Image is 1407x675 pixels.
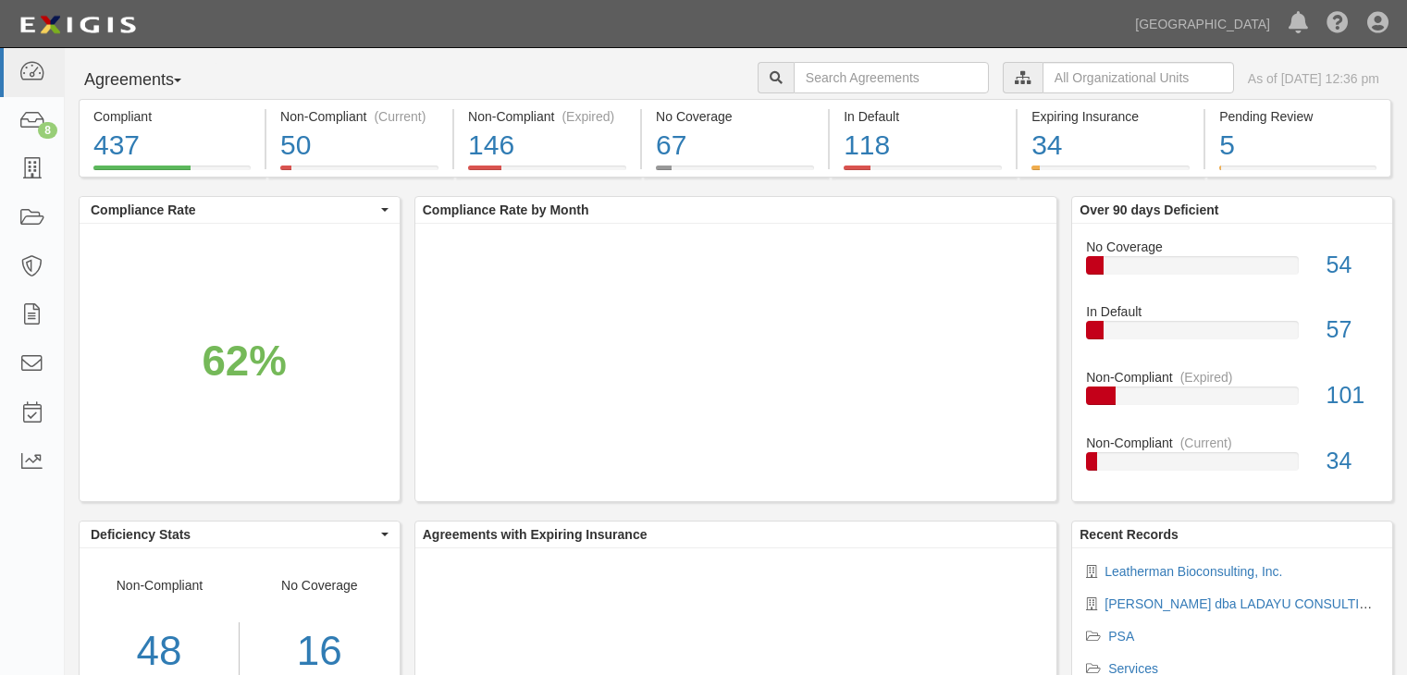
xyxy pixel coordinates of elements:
[1313,379,1392,412] div: 101
[1205,166,1391,180] a: Pending Review5
[280,126,438,166] div: 50
[1180,368,1233,387] div: (Expired)
[794,62,989,93] input: Search Agreements
[93,126,251,166] div: 437
[91,201,376,219] span: Compliance Rate
[1031,126,1190,166] div: 34
[468,126,626,166] div: 146
[1219,107,1376,126] div: Pending Review
[1313,313,1392,347] div: 57
[423,527,648,542] b: Agreements with Expiring Insurance
[1248,69,1379,88] div: As of [DATE] 12:36 pm
[1072,238,1392,256] div: No Coverage
[844,107,1002,126] div: In Default
[80,197,400,223] button: Compliance Rate
[1180,434,1232,452] div: (Current)
[374,107,426,126] div: (Current)
[1327,13,1349,35] i: Help Center - Complianz
[1313,445,1392,478] div: 34
[656,126,814,166] div: 67
[1018,166,1203,180] a: Expiring Insurance34
[79,62,217,99] button: Agreements
[14,8,142,42] img: logo-5460c22ac91f19d4615b14bd174203de0afe785f0fc80cf4dbbc73dc1793850b.png
[844,126,1002,166] div: 118
[266,166,452,180] a: Non-Compliant(Current)50
[93,107,251,126] div: Compliant
[1043,62,1234,93] input: All Organizational Units
[1072,368,1392,387] div: Non-Compliant
[656,107,814,126] div: No Coverage
[423,202,589,217] b: Compliance Rate by Month
[1080,202,1218,217] b: Over 90 days Deficient
[91,525,376,544] span: Deficiency Stats
[1086,238,1378,303] a: No Coverage54
[454,166,640,180] a: Non-Compliant(Expired)146
[1313,249,1392,282] div: 54
[1080,527,1179,542] b: Recent Records
[562,107,614,126] div: (Expired)
[280,107,438,126] div: Non-Compliant (Current)
[1072,302,1392,321] div: In Default
[79,166,265,180] a: Compliant437
[80,522,400,547] button: Deficiency Stats
[202,331,286,391] div: 62%
[1086,368,1378,434] a: Non-Compliant(Expired)101
[1219,126,1376,166] div: 5
[1105,564,1282,579] a: Leatherman Bioconsulting, Inc.
[1086,434,1378,485] a: Non-Compliant(Current)34
[38,122,57,139] div: 8
[1126,6,1279,43] a: [GEOGRAPHIC_DATA]
[1072,434,1392,452] div: Non-Compliant
[1086,302,1378,368] a: In Default57
[642,166,828,180] a: No Coverage67
[830,166,1016,180] a: In Default118
[1108,629,1134,644] a: PSA
[1031,107,1190,126] div: Expiring Insurance
[468,107,626,126] div: Non-Compliant (Expired)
